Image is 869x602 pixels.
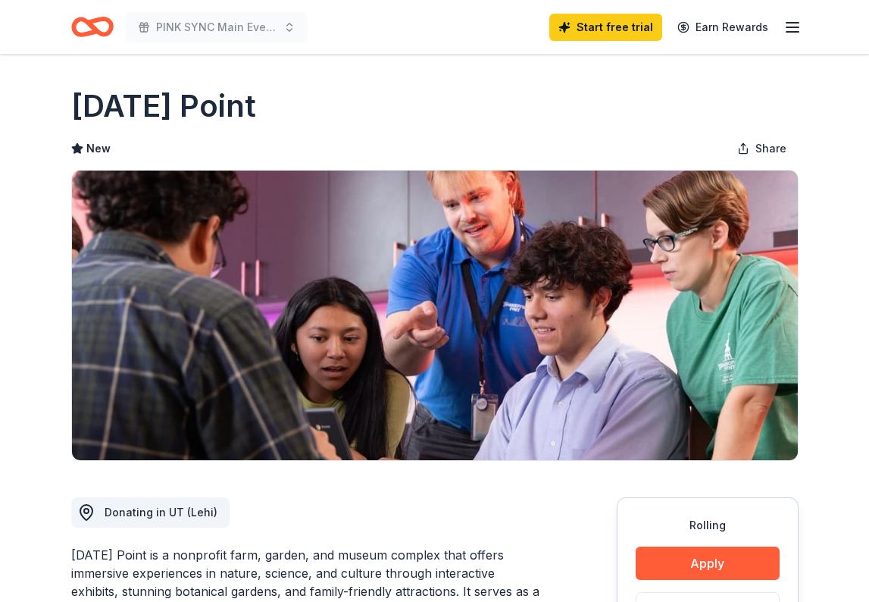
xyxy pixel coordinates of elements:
[725,133,799,164] button: Share
[636,547,780,580] button: Apply
[71,9,114,45] a: Home
[668,14,777,41] a: Earn Rewards
[72,171,798,460] img: Image for Thanksgiving Point
[105,506,217,519] span: Donating in UT (Lehi)
[71,85,256,127] h1: [DATE] Point
[86,140,111,158] span: New
[126,12,308,42] button: PINK SYNC Main Event "Stronger Together"
[549,14,662,41] a: Start free trial
[636,516,780,535] div: Rolling
[156,18,277,36] span: PINK SYNC Main Event "Stronger Together"
[755,140,786,158] span: Share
